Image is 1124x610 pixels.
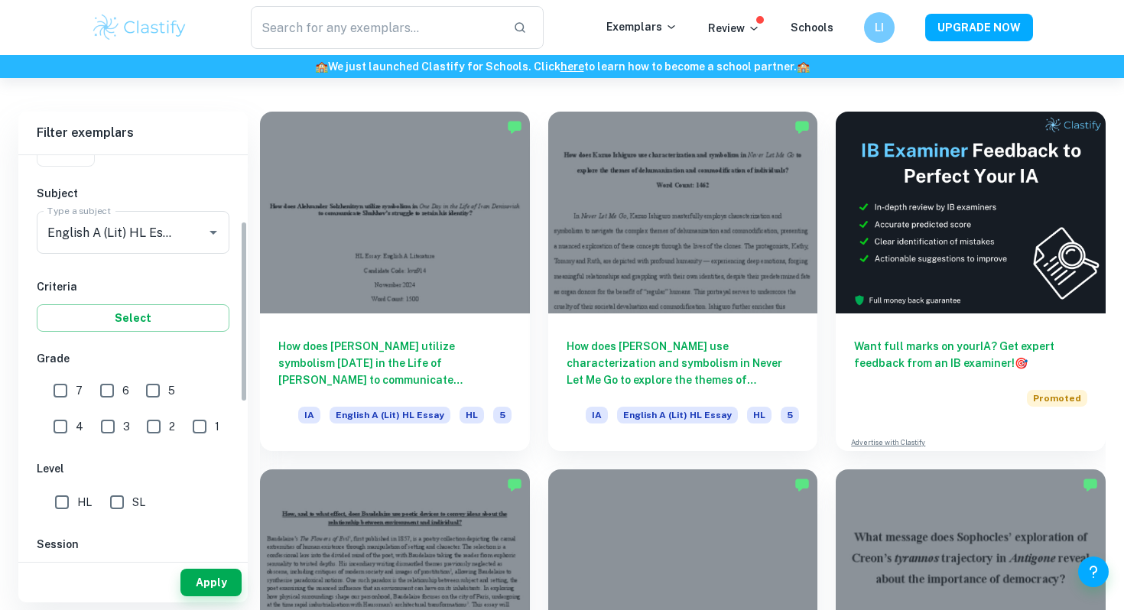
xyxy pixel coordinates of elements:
button: LI [864,12,895,43]
span: 7 [76,382,83,399]
span: English A (Lit) HL Essay [330,407,450,423]
input: Search for any exemplars... [251,6,501,49]
span: 5 [168,382,175,399]
span: 1 [215,418,219,435]
button: Open [203,222,224,243]
span: HL [77,494,92,511]
img: Marked [507,477,522,492]
span: 3 [123,418,130,435]
span: IA [586,407,608,423]
h6: Subject [37,185,229,202]
a: Advertise with Clastify [851,437,925,448]
h6: Session [37,536,229,553]
span: Promoted [1027,390,1087,407]
p: Review [708,20,760,37]
h6: We just launched Clastify for Schools. Click to learn how to become a school partner. [3,58,1121,75]
h6: How does [PERSON_NAME] utilize symbolism [DATE] in the Life of [PERSON_NAME] to communicate [PERS... [278,338,512,388]
a: How does [PERSON_NAME] utilize symbolism [DATE] in the Life of [PERSON_NAME] to communicate [PERS... [260,112,530,451]
a: here [560,60,584,73]
h6: Level [37,460,229,477]
h6: Criteria [37,278,229,295]
h6: Filter exemplars [18,112,248,154]
span: 4 [76,418,83,435]
img: Thumbnail [836,112,1106,313]
img: Marked [507,119,522,135]
img: Marked [794,477,810,492]
span: 🏫 [797,60,810,73]
img: Marked [794,119,810,135]
span: 5 [493,407,512,423]
h6: How does [PERSON_NAME] use characterization and symbolism in Never Let Me Go to explore the theme... [567,338,800,388]
span: English A (Lit) HL Essay [617,407,738,423]
span: HL [460,407,484,423]
a: Schools [791,21,833,34]
span: 🎯 [1015,357,1028,369]
button: Help and Feedback [1078,556,1109,587]
img: Clastify logo [91,12,188,43]
h6: Want full marks on your IA ? Get expert feedback from an IB examiner! [854,338,1087,372]
span: IA [298,407,320,423]
span: SL [132,494,145,511]
a: How does [PERSON_NAME] use characterization and symbolism in Never Let Me Go to explore the theme... [548,112,818,451]
span: 5 [781,407,799,423]
p: Exemplars [606,18,677,35]
a: Want full marks on yourIA? Get expert feedback from an IB examiner!PromotedAdvertise with Clastify [836,112,1106,451]
button: Apply [180,569,242,596]
img: Marked [1083,477,1098,492]
button: UPGRADE NOW [925,14,1033,41]
h6: Grade [37,350,229,367]
span: 6 [122,382,129,399]
span: 🏫 [315,60,328,73]
h6: LI [871,19,888,36]
button: Select [37,304,229,332]
span: HL [747,407,772,423]
span: 2 [169,418,175,435]
label: Type a subject [47,204,111,217]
